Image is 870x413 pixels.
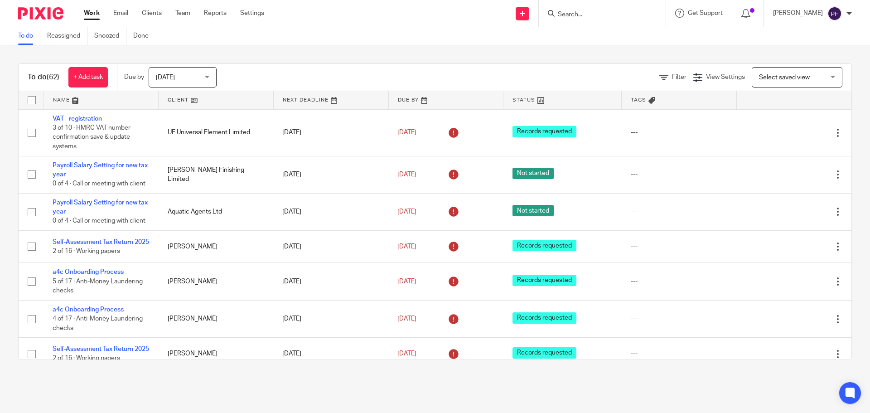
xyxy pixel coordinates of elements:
a: Email [113,9,128,18]
span: Records requested [512,240,576,251]
img: svg%3E [827,6,842,21]
span: [DATE] [397,278,416,285]
td: Aquatic Agents Ltd [159,193,274,230]
span: View Settings [706,74,745,80]
a: Payroll Salary Setting for new tax year [53,199,148,215]
span: Not started [512,168,554,179]
span: Get Support [688,10,723,16]
p: Due by [124,73,144,82]
a: Payroll Salary Setting for new tax year [53,162,148,178]
span: Records requested [512,126,576,137]
a: Self-Assessment Tax Return 2025 [53,239,149,245]
td: [PERSON_NAME] Finishing Limited [159,156,274,193]
input: Search [557,11,638,19]
span: [DATE] [397,171,416,178]
td: [PERSON_NAME] [159,300,274,337]
div: --- [631,349,728,358]
div: --- [631,314,728,323]
td: [DATE] [273,156,388,193]
a: Snoozed [94,27,126,45]
img: Pixie [18,7,63,19]
a: Work [84,9,100,18]
span: Records requested [512,347,576,359]
a: Reports [204,9,227,18]
a: a4c Onboarding Process [53,269,124,275]
a: VAT - registration [53,116,102,122]
div: --- [631,128,728,137]
span: 4 of 17 · Anti-Money Laundering checks [53,316,143,331]
span: 2 of 16 · Working papers [53,355,120,362]
span: 3 of 10 · HMRC VAT number confirmation save & update systems [53,125,130,150]
span: [DATE] [397,209,416,215]
a: + Add task [68,67,108,87]
div: --- [631,242,728,251]
a: Self-Assessment Tax Return 2025 [53,346,149,352]
td: [DATE] [273,338,388,370]
td: [DATE] [273,230,388,262]
a: Clients [142,9,162,18]
span: 0 of 4 · Call or meeting with client [53,218,145,224]
a: Settings [240,9,264,18]
a: To do [18,27,40,45]
span: 2 of 16 · Working papers [53,248,120,254]
div: --- [631,207,728,216]
h1: To do [28,73,59,82]
span: 0 of 4 · Call or meeting with client [53,180,145,187]
span: [DATE] [397,243,416,250]
span: Records requested [512,312,576,324]
p: [PERSON_NAME] [773,9,823,18]
td: [DATE] [273,193,388,230]
span: Records requested [512,275,576,286]
span: [DATE] [397,316,416,322]
a: Team [175,9,190,18]
td: [PERSON_NAME] [159,230,274,262]
span: Not started [512,205,554,216]
span: 5 of 17 · Anti-Money Laundering checks [53,278,143,294]
div: --- [631,170,728,179]
td: [DATE] [273,263,388,300]
td: [PERSON_NAME] [159,263,274,300]
a: a4c Onboarding Process [53,306,124,313]
td: [DATE] [273,300,388,337]
span: Tags [631,97,646,102]
span: Select saved view [759,74,810,81]
span: Filter [672,74,686,80]
span: (62) [47,73,59,81]
span: [DATE] [156,74,175,81]
td: [DATE] [273,109,388,156]
a: Done [133,27,155,45]
div: --- [631,277,728,286]
span: [DATE] [397,129,416,136]
a: Reassigned [47,27,87,45]
td: UE Universal Element Limited [159,109,274,156]
span: [DATE] [397,350,416,357]
td: [PERSON_NAME] [159,338,274,370]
